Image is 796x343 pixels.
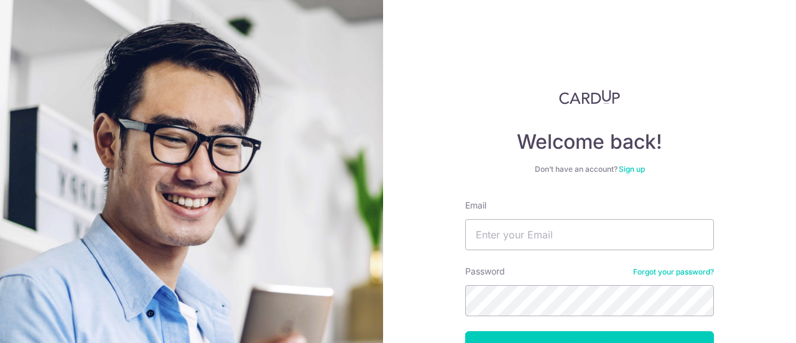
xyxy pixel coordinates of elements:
[559,90,620,105] img: CardUp Logo
[633,267,714,277] a: Forgot your password?
[465,129,714,154] h4: Welcome back!
[619,164,645,174] a: Sign up
[465,265,505,278] label: Password
[465,164,714,174] div: Don’t have an account?
[465,199,486,212] label: Email
[465,219,714,250] input: Enter your Email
